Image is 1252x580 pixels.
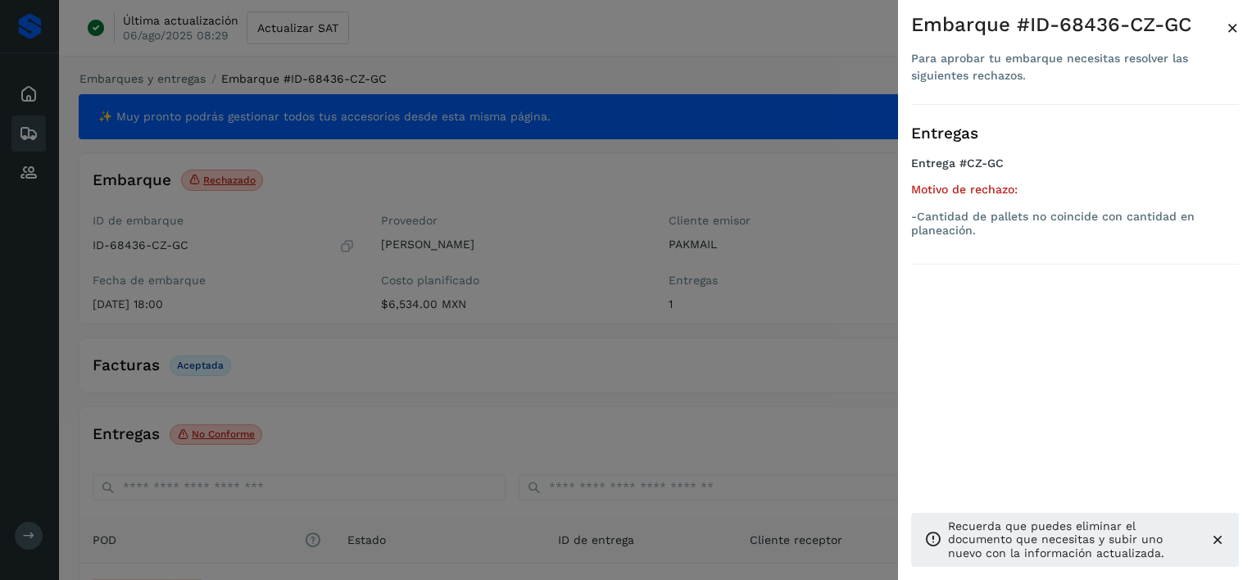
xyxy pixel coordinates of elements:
[948,519,1196,560] p: Recuerda que puedes eliminar el documento que necesitas y subir uno nuevo con la información actu...
[911,125,1239,143] h3: Entregas
[911,13,1227,37] div: Embarque #ID-68436-CZ-GC
[911,183,1239,197] h5: Motivo de rechazo:
[911,156,1239,184] h4: Entrega #CZ-GC
[1227,16,1239,39] span: ×
[911,50,1227,84] div: Para aprobar tu embarque necesitas resolver las siguientes rechazos.
[1227,13,1239,43] button: Close
[911,210,1239,238] p: -Cantidad de pallets no coincide con cantidad en planeación.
